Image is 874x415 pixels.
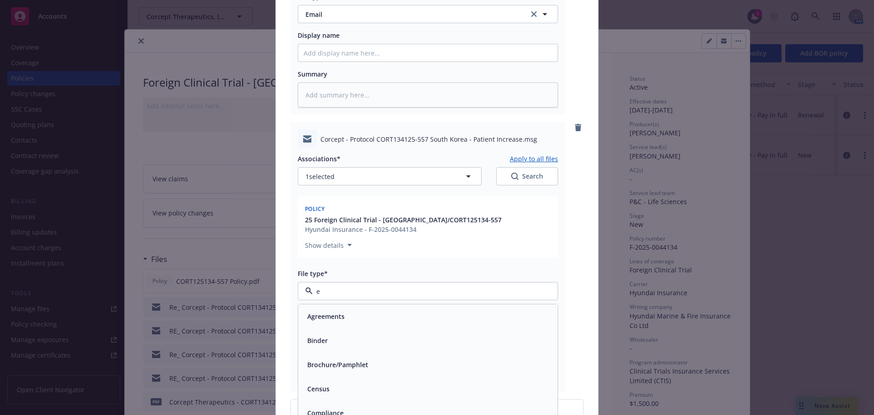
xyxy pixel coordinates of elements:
input: Filter by keyword [313,287,539,296]
span: File type* [298,269,328,278]
button: Brochure/Pamphlet [307,360,368,369]
button: Agreements [307,312,345,321]
button: Census [307,384,330,394]
button: Binder [307,336,328,345]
